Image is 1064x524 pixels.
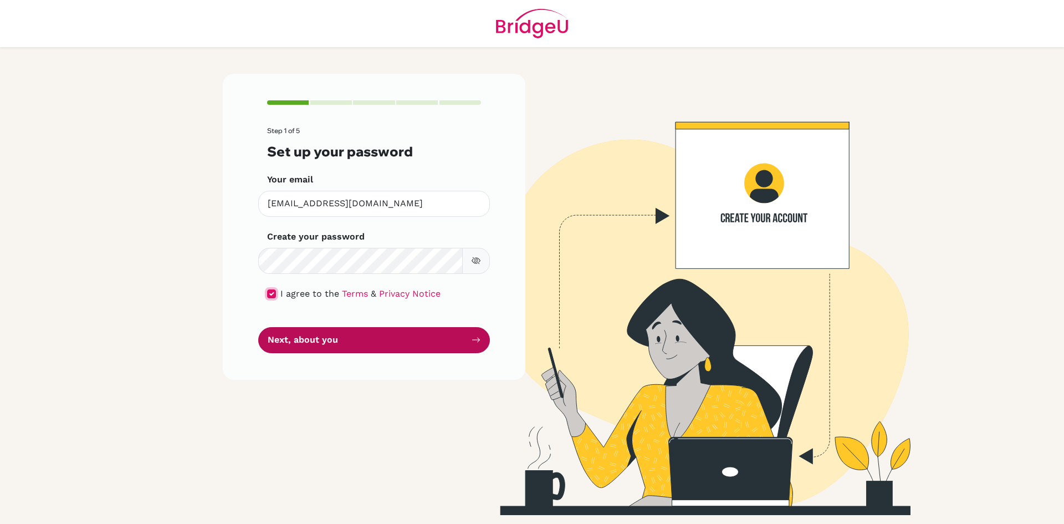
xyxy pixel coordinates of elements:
label: Your email [267,173,313,186]
label: Create your password [267,230,365,243]
a: Privacy Notice [379,288,441,299]
a: Terms [342,288,368,299]
span: & [371,288,376,299]
input: Insert your email* [258,191,490,217]
img: Create your account [374,74,1006,515]
button: Next, about you [258,327,490,353]
h3: Set up your password [267,144,481,160]
span: I agree to the [280,288,339,299]
span: Step 1 of 5 [267,126,300,135]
